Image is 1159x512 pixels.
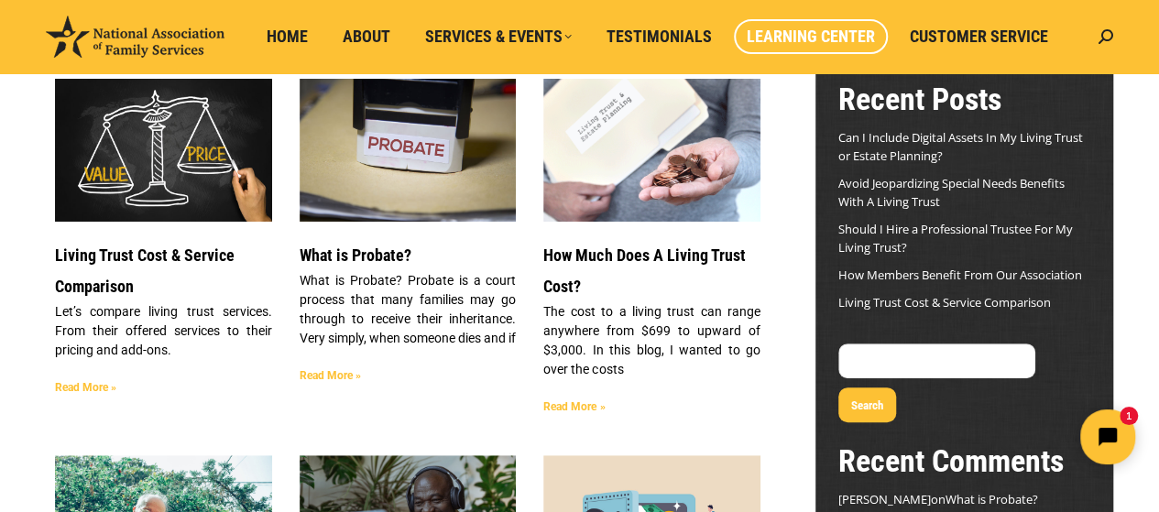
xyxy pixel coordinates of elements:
a: What is Probate? [300,79,517,222]
img: Living Trust Service and Price Comparison Blog Image [54,78,273,223]
img: Living Trust Cost [542,68,761,234]
span: Services & Events [425,27,572,47]
a: Should I Hire a Professional Trustee For My Living Trust? [838,221,1073,256]
p: What is Probate? Probate is a court process that many families may go through to receive their in... [300,271,517,348]
img: National Association of Family Services [46,16,224,58]
a: Living Trust Service and Price Comparison Blog Image [55,79,272,222]
a: Avoid Jeopardizing Special Needs Benefits With A Living Trust [838,175,1065,210]
a: Learning Center [734,19,888,54]
a: Can I Include Digital Assets In My Living Trust or Estate Planning? [838,129,1083,164]
span: About [343,27,390,47]
a: Read more about Living Trust Cost & Service Comparison [55,381,116,394]
a: What is Probate? [300,245,411,265]
span: Testimonials [607,27,712,47]
a: About [330,19,403,54]
p: Let’s compare living trust services. From their offered services to their pricing and add-ons. [55,302,272,360]
h2: Recent Comments [838,441,1090,481]
img: What is Probate? [298,78,517,223]
footer: on [838,490,1090,508]
a: Read more about How Much Does A Living Trust Cost? [543,400,605,413]
a: Living Trust Cost [543,79,760,222]
a: Home [254,19,321,54]
span: Home [267,27,308,47]
a: How Members Benefit From Our Association [838,267,1082,283]
a: How Much Does A Living Trust Cost? [543,245,745,296]
span: Customer Service [910,27,1048,47]
p: The cost to a living trust can range anywhere from $699 to upward of $3,000. In this blog, I want... [543,302,760,379]
a: Living Trust Cost & Service Comparison [838,294,1051,310]
button: Search [838,387,896,422]
span: [PERSON_NAME] [838,491,931,507]
a: Customer Service [897,19,1061,54]
span: Learning Center [747,27,875,47]
a: Read more about What is Probate? [300,369,361,382]
a: What is Probate? [946,491,1038,507]
h2: Recent Posts [838,79,1090,119]
a: Testimonials [594,19,725,54]
iframe: Tidio Chat [836,394,1151,480]
a: Living Trust Cost & Service Comparison [55,245,235,296]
